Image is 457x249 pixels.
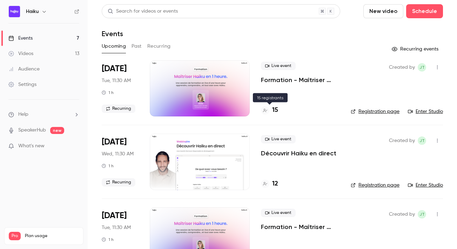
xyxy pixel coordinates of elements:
[272,106,278,115] h4: 15
[418,63,426,72] span: jean Touzet
[406,4,443,18] button: Schedule
[102,134,139,190] div: Oct 8 Wed, 11:30 AM (Europe/Paris)
[261,135,296,143] span: Live event
[108,8,178,15] div: Search for videos or events
[261,106,278,115] a: 15
[418,136,426,145] span: jean Touzet
[351,182,399,189] a: Registration page
[261,223,340,231] a: Formation - Maîtriser Haiku en 1 heure
[408,108,443,115] a: Enter Studio
[102,136,127,148] span: [DATE]
[389,136,415,145] span: Created by
[8,66,40,73] div: Audience
[9,232,21,240] span: Pro
[102,41,126,52] button: Upcoming
[102,60,139,116] div: Oct 7 Tue, 11:30 AM (Europe/Paris)
[102,29,123,38] h1: Events
[102,90,114,95] div: 1 h
[102,63,127,74] span: [DATE]
[71,143,79,149] iframe: Noticeable Trigger
[102,163,114,169] div: 1 h
[261,209,296,217] span: Live event
[389,43,443,55] button: Recurring events
[418,210,426,218] span: jean Touzet
[102,224,131,231] span: Tue, 11:30 AM
[102,237,114,242] div: 1 h
[261,179,278,189] a: 12
[132,41,142,52] button: Past
[18,142,45,150] span: What's new
[363,4,403,18] button: New video
[8,81,36,88] div: Settings
[8,35,33,42] div: Events
[419,210,425,218] span: jT
[102,77,131,84] span: Tue, 11:30 AM
[50,127,64,134] span: new
[25,233,79,239] span: Plan usage
[261,62,296,70] span: Live event
[147,41,171,52] button: Recurring
[8,50,33,57] div: Videos
[18,111,28,118] span: Help
[26,8,39,15] h6: Haiku
[9,6,20,17] img: Haiku
[419,63,425,72] span: jT
[389,210,415,218] span: Created by
[102,210,127,221] span: [DATE]
[408,182,443,189] a: Enter Studio
[102,178,135,187] span: Recurring
[389,63,415,72] span: Created by
[272,179,278,189] h4: 12
[102,150,134,157] span: Wed, 11:30 AM
[102,105,135,113] span: Recurring
[261,149,336,157] a: Découvrir Haiku en direct
[261,76,340,84] a: Formation - Maîtriser Haiku en 1 heure
[419,136,425,145] span: jT
[351,108,399,115] a: Registration page
[18,127,46,134] a: SpeakerHub
[8,111,79,118] li: help-dropdown-opener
